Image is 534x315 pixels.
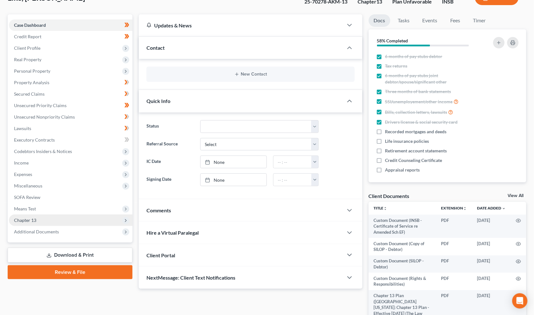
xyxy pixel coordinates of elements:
span: Executory Contracts [14,137,55,143]
span: Comments [146,207,171,213]
span: Unsecured Nonpriority Claims [14,114,75,120]
span: Three months of bank statements [385,88,451,95]
a: Download & Print [8,248,132,263]
i: unfold_more [384,207,388,210]
a: Review & File [8,265,132,279]
i: unfold_more [463,207,467,210]
span: 6 months of pay stubs debtor [385,53,443,60]
td: [DATE] [472,255,511,273]
td: PDF [436,215,472,238]
a: Secured Claims [9,88,132,100]
span: Miscellaneous [14,183,42,188]
span: Credit Counseling Certificate [385,157,442,164]
span: Credit Report [14,34,41,39]
span: SSI/unemployement/other income [385,99,453,105]
a: Docs [369,14,390,27]
span: Life insurance policies [385,138,429,144]
span: Lawsuits [14,126,31,131]
span: Means Test [14,206,36,211]
a: Property Analysis [9,77,132,88]
a: Executory Contracts [9,134,132,146]
label: Status [143,120,197,133]
span: Recorded mortgages and deeds [385,128,447,135]
span: Tax returns [385,63,408,69]
td: Custom Document (INSB - Certificate of Service re Amended Sch EF) [369,215,436,238]
span: SOFA Review [14,194,40,200]
span: Contact [146,45,165,51]
input: -- : -- [274,156,312,168]
a: Titleunfold_more [374,206,388,210]
td: PDF [436,255,472,273]
a: Unsecured Nonpriority Claims [9,111,132,123]
span: Appraisal reports [385,167,420,173]
a: Timer [468,14,491,27]
span: Bills, collection letters, lawsuits [385,109,447,115]
span: Drivers license & social security card [385,119,458,125]
td: Custom Document (Copy of SILOP - Debtor) [369,238,436,255]
input: -- : -- [274,174,312,186]
a: Fees [445,14,466,27]
strong: 58% Completed [377,38,408,43]
a: Tasks [393,14,415,27]
i: expand_more [502,207,506,210]
a: Date Added expand_more [477,206,506,210]
a: None [201,156,267,168]
span: Personal Property [14,68,50,74]
label: Signing Date [143,173,197,186]
span: Chapter 13 [14,217,36,223]
a: None [201,174,267,186]
td: PDF [436,238,472,255]
div: Updates & News [146,22,335,29]
span: Property Analysis [14,80,49,85]
span: Client Portal [146,252,175,258]
td: Custom Document (Rights & Responsibilities) [369,273,436,290]
td: [DATE] [472,273,511,290]
span: Codebtors Insiders & Notices [14,149,72,154]
label: IC Date [143,156,197,168]
a: Lawsuits [9,123,132,134]
label: Referral Source [143,138,197,151]
span: 6 months of pay stubs joint debtor/spouse/significant other [385,72,481,85]
span: Income [14,160,29,165]
a: SOFA Review [9,192,132,203]
span: Real Property [14,57,41,62]
span: Expenses [14,172,32,177]
span: Case Dashboard [14,22,46,28]
a: Unsecured Priority Claims [9,100,132,111]
span: NextMessage: Client Text Notifications [146,275,235,281]
div: Open Intercom Messenger [512,293,528,309]
span: Secured Claims [14,91,45,97]
td: [DATE] [472,215,511,238]
button: New Contact [152,72,349,77]
td: PDF [436,273,472,290]
div: Client Documents [369,193,409,199]
a: View All [508,194,524,198]
span: Client Profile [14,45,40,51]
span: Hire a Virtual Paralegal [146,230,199,236]
span: Retirement account statements [385,148,447,154]
a: Credit Report [9,31,132,42]
td: [DATE] [472,238,511,255]
span: Unsecured Priority Claims [14,103,67,108]
span: Additional Documents [14,229,59,234]
span: Quick Info [146,98,170,104]
td: Custom Document (SILOP - Debtor) [369,255,436,273]
a: Extensionunfold_more [441,206,467,210]
a: Events [417,14,443,27]
a: Case Dashboard [9,19,132,31]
